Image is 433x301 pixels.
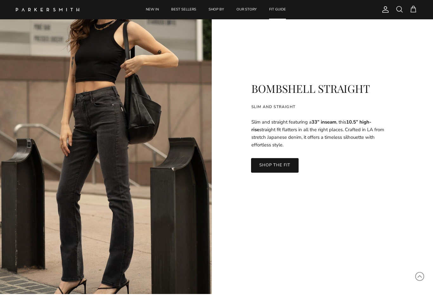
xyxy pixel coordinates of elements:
[5,277,65,296] iframe: Sign Up via Text for Offers
[251,119,372,133] strong: 10.5” high-rise
[251,118,394,149] p: Slim and straight featuring a , this straight fit flatters in all the right places. Crafted in LA...
[251,105,394,110] div: SLIM AND STRAIGHT
[415,272,424,281] svg: Scroll to Top
[251,158,299,173] a: SHOP THE FIT
[251,82,394,95] h2: BOMBSHELL STRAIGHT
[379,6,389,13] a: Account
[312,119,336,125] strong: 33” inseam
[16,8,79,11] img: Parker Smith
